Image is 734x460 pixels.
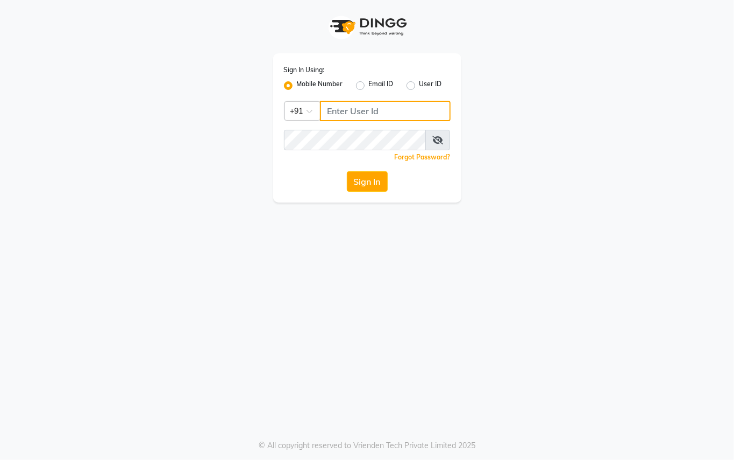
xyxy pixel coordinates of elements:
[324,11,410,43] img: logo1.svg
[347,171,388,192] button: Sign In
[284,130,426,150] input: Username
[284,65,325,75] label: Sign In Using:
[369,79,394,92] label: Email ID
[419,79,442,92] label: User ID
[395,153,451,161] a: Forgot Password?
[297,79,343,92] label: Mobile Number
[320,101,451,121] input: Username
